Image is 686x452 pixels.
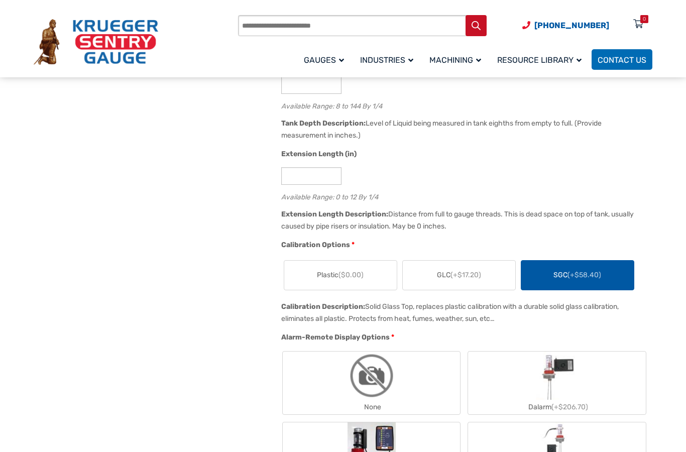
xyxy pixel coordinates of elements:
[643,15,646,23] div: 0
[553,270,601,280] span: SGC
[468,352,646,414] label: Dalarm
[281,191,647,200] div: Available Range: 0 to 12 By 1/4
[352,240,355,250] abbr: required
[551,403,588,411] span: (+$206.70)
[281,241,350,249] span: Calibration Options
[281,119,602,140] div: Level of Liquid being measured in tank eighths from empty to full. (Provide measurement in inches.)
[304,55,344,65] span: Gauges
[281,100,647,109] div: Available Range: 8 to 144 By 1/4
[592,49,652,70] a: Contact Us
[281,210,388,218] span: Extension Length Description:
[298,48,354,71] a: Gauges
[534,21,609,30] span: [PHONE_NUMBER]
[283,400,461,414] div: None
[281,119,366,128] span: Tank Depth Description:
[34,19,158,65] img: Krueger Sentry Gauge
[281,302,619,323] div: Solid Glass Top, replaces plastic calibration with a durable solid glass calibration, eliminates ...
[429,55,481,65] span: Machining
[522,19,609,32] a: Phone Number (920) 434-8860
[283,352,461,414] label: None
[468,400,646,414] div: Dalarm
[281,150,357,158] span: Extension Length (in)
[567,271,601,279] span: (+$58.40)
[450,271,481,279] span: (+$17.20)
[598,55,646,65] span: Contact Us
[491,48,592,71] a: Resource Library
[281,333,390,342] span: Alarm-Remote Display Options
[423,48,491,71] a: Machining
[360,55,413,65] span: Industries
[354,48,423,71] a: Industries
[497,55,582,65] span: Resource Library
[338,271,364,279] span: ($0.00)
[317,270,364,280] span: Plastic
[391,332,394,343] abbr: required
[281,302,365,311] span: Calibration Description:
[281,210,634,231] div: Distance from full to gauge threads. This is dead space on top of tank, usually caused by pipe ri...
[437,270,481,280] span: GLC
